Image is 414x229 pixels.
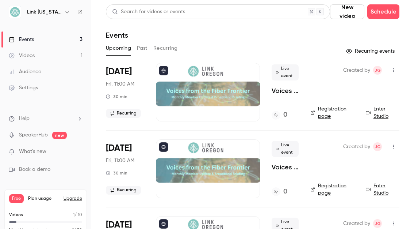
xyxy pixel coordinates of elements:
[343,66,370,75] span: Created by
[106,66,132,78] span: [DATE]
[272,187,287,197] a: 0
[373,219,382,228] span: Jerry Gaube
[19,115,30,123] span: Help
[52,132,67,139] span: new
[373,142,382,151] span: Jerry Gaube
[283,187,287,197] h4: 0
[9,52,35,59] div: Videos
[366,182,399,197] a: Enter Studio
[272,86,299,95] a: Voices from the Fiber Frontier - Monthly Member Update & Broadband Briefing
[375,219,381,228] span: JG
[106,80,134,88] span: Fri, 11:00 AM
[106,186,141,195] span: Recurring
[112,8,185,16] div: Search for videos or events
[64,196,82,202] button: Upgrade
[9,212,23,218] p: Videos
[343,45,399,57] button: Recurring events
[73,212,82,218] p: / 10
[310,105,357,120] a: Registration page
[106,139,144,198] div: Oct 17 Fri, 11:00 AM (America/Los Angeles)
[73,213,74,217] span: 1
[106,109,141,118] span: Recurring
[310,182,357,197] a: Registration page
[9,194,24,203] span: Free
[153,42,178,54] button: Recurring
[27,8,61,16] h6: Link [US_STATE]
[106,42,131,54] button: Upcoming
[9,68,41,75] div: Audience
[106,142,132,154] span: [DATE]
[106,157,134,164] span: Fri, 11:00 AM
[283,110,287,120] h4: 0
[373,66,382,75] span: Jerry Gaube
[343,219,370,228] span: Created by
[137,42,147,54] button: Past
[272,163,299,172] a: Voices from the Fiber Frontier - Monthly Member Update & Broadband Briefing
[106,31,128,40] h1: Events
[375,66,381,75] span: JG
[9,36,34,43] div: Events
[330,4,364,19] button: New video
[367,4,399,19] button: Schedule
[9,84,38,91] div: Settings
[9,115,83,123] li: help-dropdown-opener
[106,170,127,176] div: 30 min
[19,148,46,155] span: What's new
[272,64,299,80] span: Live event
[9,6,21,18] img: Link Oregon
[19,131,48,139] a: SpeakerHub
[106,63,144,121] div: Sep 19 Fri, 11:00 AM (America/Los Angeles)
[366,105,399,120] a: Enter Studio
[272,110,287,120] a: 0
[28,196,59,202] span: Plan usage
[106,94,127,100] div: 30 min
[272,141,299,157] span: Live event
[19,166,50,173] span: Book a demo
[375,142,381,151] span: JG
[343,142,370,151] span: Created by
